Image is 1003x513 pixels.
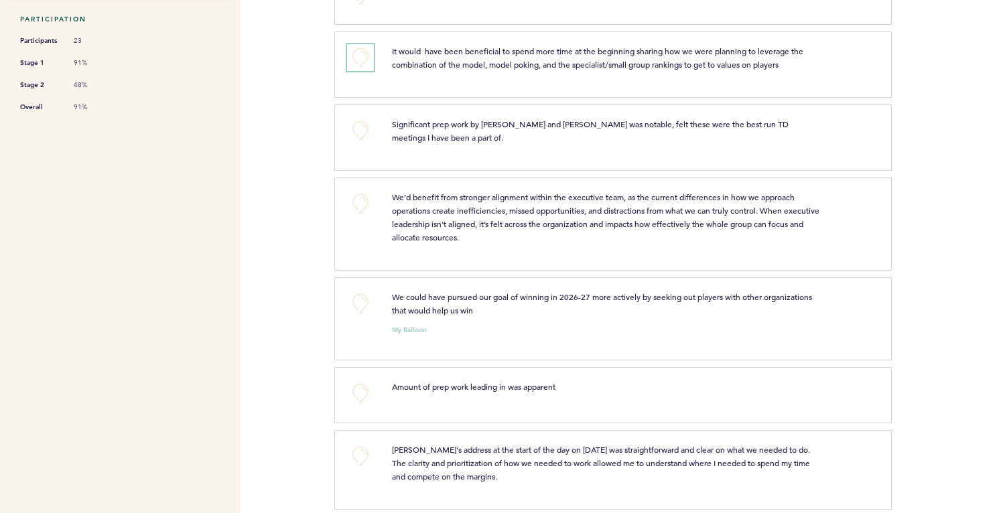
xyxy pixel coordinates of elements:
h5: Participation [20,15,220,23]
span: Stage 2 [20,78,60,92]
span: We could have pursued our goal of winning in 2026-27 more actively by seeking out players with ot... [392,291,814,315]
span: Significant prep work by [PERSON_NAME] and [PERSON_NAME] was notable, felt these were the best ru... [392,119,791,143]
span: 48% [74,80,114,90]
span: We’d benefit from stronger alignment within the executive team, as the current differences in how... [392,192,821,242]
span: 23 [74,36,114,46]
span: Overall [20,100,60,114]
span: It would have been beneficial to spend more time at the beginning sharing how we were planning to... [392,46,805,70]
span: 91% [74,58,114,68]
span: Stage 1 [20,56,60,70]
span: Participants [20,34,60,48]
small: My Balloon [392,327,427,334]
span: [PERSON_NAME]'s address at the start of the day on [DATE] was straightforward and clear on what w... [392,444,812,482]
span: Amount of prep work leading in was apparent [392,381,555,392]
span: 91% [74,102,114,112]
